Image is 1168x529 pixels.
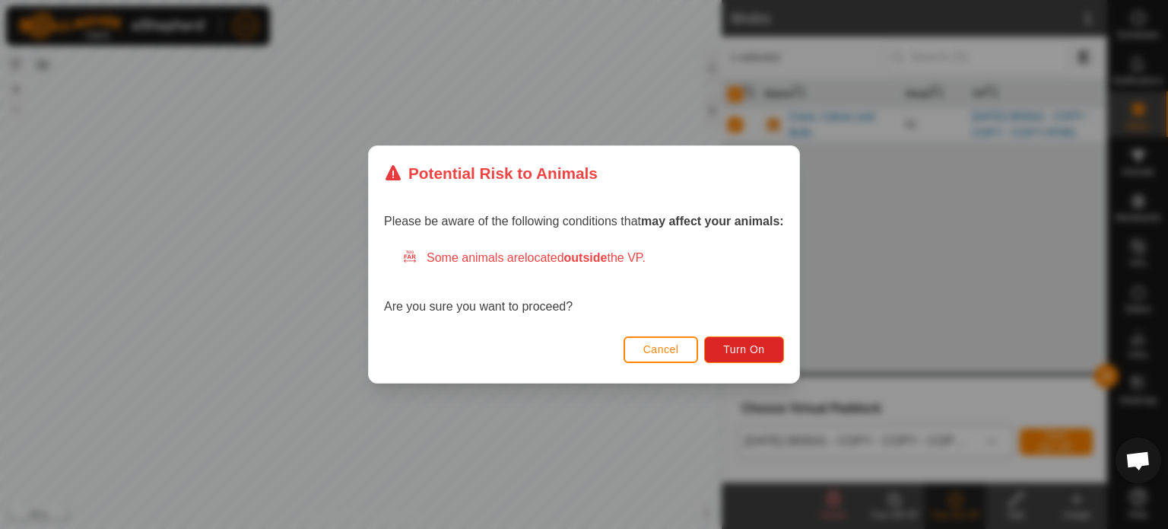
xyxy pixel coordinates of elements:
button: Cancel [624,336,699,363]
button: Turn On [705,336,784,363]
span: Cancel [643,343,679,355]
div: Are you sure you want to proceed? [384,249,784,316]
strong: may affect your animals: [641,215,784,228]
span: Please be aware of the following conditions that [384,215,784,228]
strong: outside [564,251,608,264]
div: Open chat [1116,438,1161,483]
span: Turn On [724,343,765,355]
div: Potential Risk to Animals [384,161,598,185]
div: Some animals are [402,249,784,267]
span: located the VP. [525,251,646,264]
